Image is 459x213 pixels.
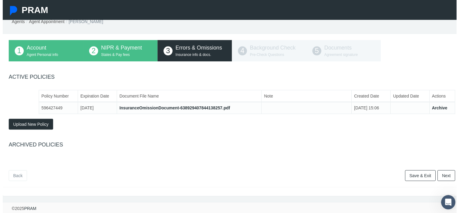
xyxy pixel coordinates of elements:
th: Expiration Date [76,91,116,103]
li: Agents [9,19,22,25]
a: Save & Exit [407,172,438,183]
th: Document File Name [116,91,262,103]
a: Next [440,172,457,183]
span: 3 [163,47,172,56]
th: Created Date [353,91,392,103]
td: 596427449 [37,103,76,115]
h4: ARCHIVED POLICIES [6,143,457,150]
td: [DATE] [76,103,116,115]
p: States & Pay fees [100,53,150,58]
span: Upload New Policy [11,123,46,128]
img: Pram Partner [6,6,16,16]
h4: ACTIVE POLICIES [6,75,457,81]
th: Actions [431,91,457,103]
span: NIPR & Payment [100,45,141,51]
span: Errors & Omissions [175,45,222,51]
li: Agent Appointment [22,19,62,25]
button: Upload New Policy [6,120,51,131]
a: InsuranceOmissionDocument-638929407844138257.pdf [118,107,230,112]
span: Account [24,45,44,51]
th: Note [262,91,353,103]
li: [PERSON_NAME] [62,19,102,25]
iframe: Intercom live chat [443,197,458,212]
p: Agent Personal info [24,53,75,58]
span: 1 [12,47,21,56]
span: 2 [87,47,96,56]
p: Insurance info & docs. [175,53,226,58]
td: [DATE] 15:06 [353,103,392,115]
a: Archive [434,107,450,112]
th: Updated Date [392,91,431,103]
th: Policy Number [37,91,76,103]
a: Back [6,172,25,183]
span: PRAM [19,5,46,15]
